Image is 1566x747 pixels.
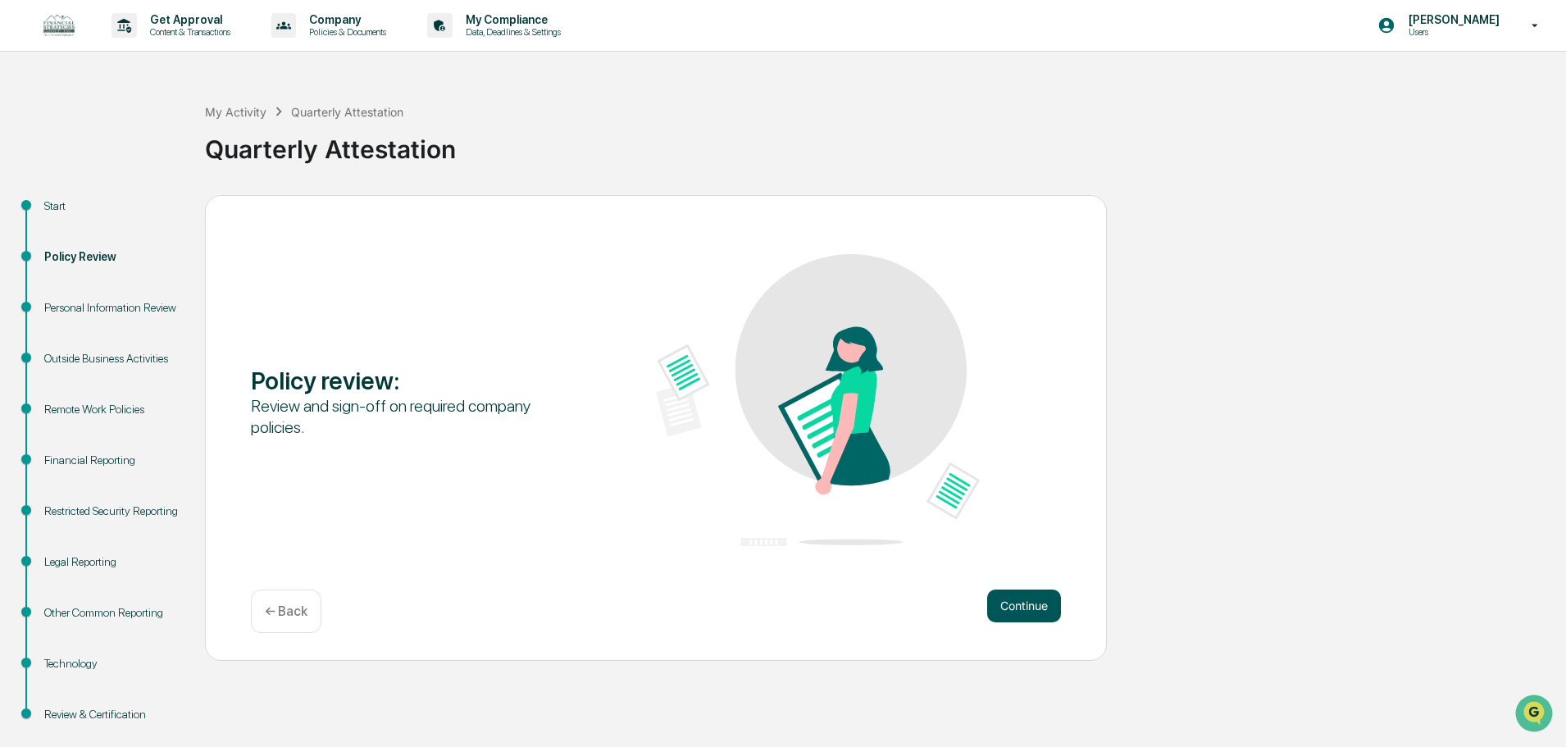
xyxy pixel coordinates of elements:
span: Data Lookup [33,238,103,254]
a: 🗄️Attestations [112,200,210,230]
div: Start [44,198,179,215]
button: Continue [987,590,1061,622]
div: Restricted Security Reporting [44,503,179,520]
iframe: Open customer support [1514,693,1558,737]
p: How can we help? [16,34,298,61]
div: 🔎 [16,239,30,253]
img: Policy review [656,254,980,546]
a: 🖐️Preclearance [10,200,112,230]
div: Other Common Reporting [44,604,179,622]
p: Company [296,13,394,26]
img: logo [39,11,79,41]
p: Users [1395,26,1508,38]
div: Technology [44,655,179,672]
div: Outside Business Activities [44,350,179,367]
div: My Activity [205,105,266,119]
span: Preclearance [33,207,106,223]
div: Quarterly Attestation [291,105,403,119]
p: Get Approval [137,13,239,26]
div: Review and sign-off on required company policies. [251,395,575,438]
div: Legal Reporting [44,553,179,571]
div: We're available if you need us! [56,142,207,155]
div: Policy Review [44,248,179,266]
a: 🔎Data Lookup [10,231,110,261]
div: 🖐️ [16,208,30,221]
div: Remote Work Policies [44,401,179,418]
img: 1746055101610-c473b297-6a78-478c-a979-82029cc54cd1 [16,125,46,155]
p: My Compliance [453,13,569,26]
p: Content & Transactions [137,26,239,38]
div: Financial Reporting [44,452,179,469]
div: 🗄️ [119,208,132,221]
p: Policies & Documents [296,26,394,38]
div: Quarterly Attestation [205,121,1558,164]
div: Review & Certification [44,706,179,723]
div: Personal Information Review [44,299,179,317]
p: [PERSON_NAME] [1395,13,1508,26]
p: ← Back [265,604,307,619]
a: Powered byPylon [116,277,198,290]
div: Policy review : [251,366,575,395]
button: Start new chat [279,130,298,150]
span: Attestations [135,207,203,223]
span: Pylon [163,278,198,290]
div: Start new chat [56,125,269,142]
p: Data, Deadlines & Settings [453,26,569,38]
